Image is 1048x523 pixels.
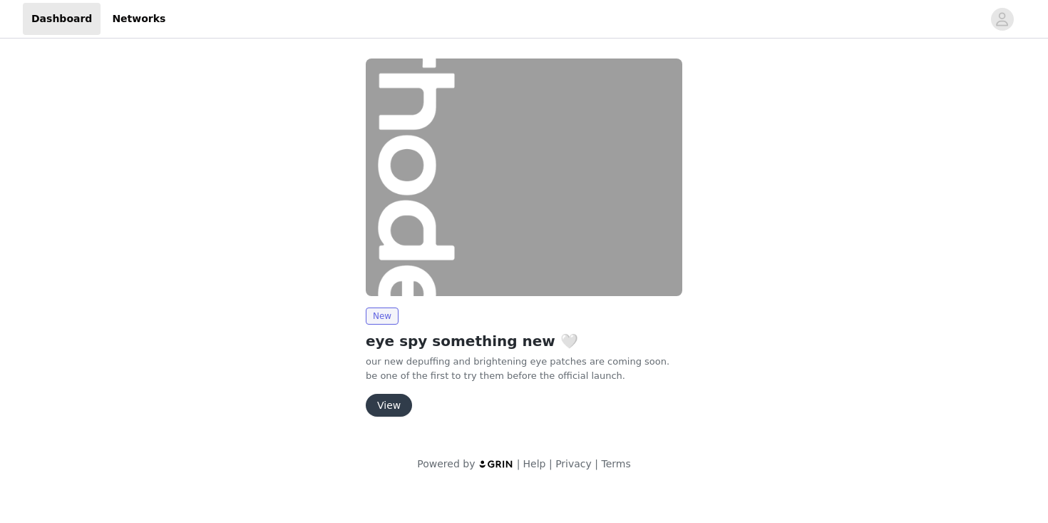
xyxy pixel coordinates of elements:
[366,308,399,325] span: New
[23,3,101,35] a: Dashboard
[417,458,475,469] span: Powered by
[366,330,682,352] h2: eye spy something new 🤍
[523,458,546,469] a: Help
[103,3,174,35] a: Networks
[366,355,682,382] p: our new depuffing and brightening eye patches are coming soon. be one of the first to try them be...
[601,458,630,469] a: Terms
[595,458,598,469] span: |
[549,458,553,469] span: |
[366,394,412,417] button: View
[366,59,682,296] img: rhode skin
[366,400,412,411] a: View
[517,458,520,469] span: |
[995,8,1009,31] div: avatar
[555,458,592,469] a: Privacy
[478,459,514,469] img: logo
